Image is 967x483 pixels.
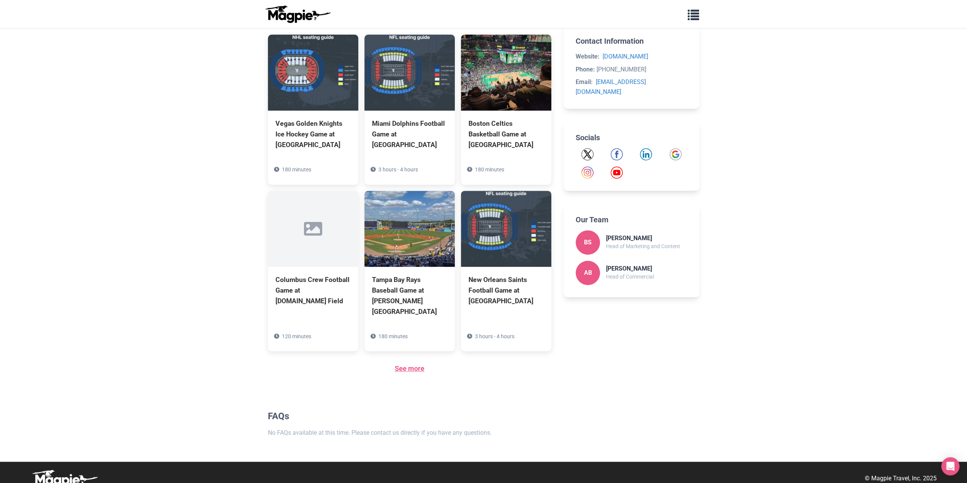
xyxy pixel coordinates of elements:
[606,234,680,242] h3: [PERSON_NAME]
[395,364,424,372] a: See more
[581,148,593,160] img: Twitter icon
[372,118,447,150] div: Miami Dolphins Football Game at [GEOGRAPHIC_DATA]
[268,411,552,422] h2: FAQs
[606,265,654,272] h3: [PERSON_NAME]
[21,12,37,18] div: v 4.0.25
[576,36,687,46] h2: Contact Information
[461,35,551,111] img: Boston Celtics Basketball Game at TD Garden
[21,44,27,50] img: tab_domain_overview_orange.svg
[12,20,18,26] img: website_grey.svg
[364,35,455,111] img: Miami Dolphins Football Game at Hard Rock Stadium
[611,148,623,160] a: Facebook
[268,191,358,340] a: Columbus Crew Football Game at [DOMAIN_NAME] Field 120 minutes
[378,166,418,173] span: 3 hours - 4 hours
[576,133,687,142] h2: Socials
[268,428,552,438] p: No FAQs available at this time. Please contact us directly if you have any questions.
[576,78,593,86] strong: Email:
[263,5,332,23] img: logo-ab69f6fb50320c5b225c76a69d11143b.png
[275,118,351,150] div: Vegas Golden Knights Ice Hockey Game at [GEOGRAPHIC_DATA]
[576,215,687,224] h2: Our Team
[268,35,358,184] a: Vegas Golden Knights Ice Hockey Game at [GEOGRAPHIC_DATA] 180 minutes
[468,118,544,150] div: Boston Celtics Basketball Game at [GEOGRAPHIC_DATA]
[468,274,544,306] div: New Orleans Saints Football Game at [GEOGRAPHIC_DATA]
[282,333,311,339] span: 120 minutes
[669,148,682,160] a: Google
[84,45,128,50] div: Keywords by Traffic
[576,53,600,60] strong: Website:
[378,333,408,339] span: 180 minutes
[475,166,504,173] span: 180 minutes
[603,53,648,60] a: [DOMAIN_NAME]
[576,230,600,255] div: BS
[576,66,595,73] strong: Phone:
[12,12,18,18] img: logo_orange.svg
[576,78,646,95] a: [EMAIL_ADDRESS][DOMAIN_NAME]
[581,166,593,179] img: Instagram icon
[275,274,351,306] div: Columbus Crew Football Game at [DOMAIN_NAME] Field
[611,148,623,160] img: Facebook icon
[941,457,959,475] div: Open Intercom Messenger
[640,148,652,160] img: LinkedIn icon
[581,166,593,179] a: Instagram
[581,148,593,160] a: Twitter
[576,65,687,74] li: [PHONE_NUMBER]
[461,191,551,267] img: New Orleans Saints Football Game at Caesars Superdome
[364,191,455,267] img: Tampa Bay Rays Baseball Game at George M. Steinbrenner Field
[611,166,623,179] a: YouTube
[606,272,654,281] p: Head of Commercial
[20,20,84,26] div: Domain: [DOMAIN_NAME]
[606,242,680,250] p: Head of Marketing and Content
[611,166,623,179] img: YouTube icon
[364,35,455,184] a: Miami Dolphins Football Game at [GEOGRAPHIC_DATA] 3 hours - 4 hours
[640,148,652,160] a: LinkedIn
[576,261,600,285] div: AB
[461,191,551,340] a: New Orleans Saints Football Game at [GEOGRAPHIC_DATA] 3 hours - 4 hours
[372,274,447,317] div: Tampa Bay Rays Baseball Game at [PERSON_NAME][GEOGRAPHIC_DATA]
[364,191,455,352] a: Tampa Bay Rays Baseball Game at [PERSON_NAME][GEOGRAPHIC_DATA] 180 minutes
[282,166,311,173] span: 180 minutes
[669,148,682,160] img: Google icon
[475,333,514,339] span: 3 hours - 4 hours
[29,45,68,50] div: Domain Overview
[268,35,358,111] img: Vegas Golden Knights Ice Hockey Game at T-Mobile Arena
[461,35,551,184] a: Boston Celtics Basketball Game at [GEOGRAPHIC_DATA] 180 minutes
[76,44,82,50] img: tab_keywords_by_traffic_grey.svg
